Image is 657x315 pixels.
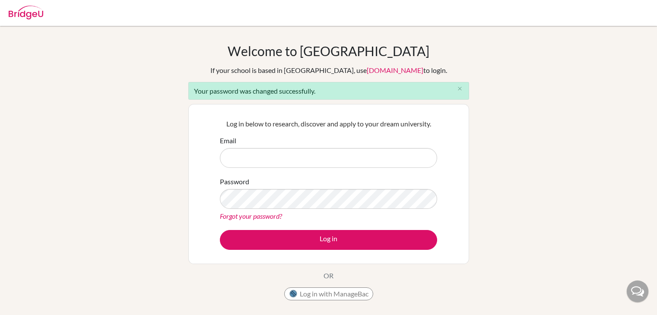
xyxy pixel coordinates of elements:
[228,43,429,59] h1: Welcome to [GEOGRAPHIC_DATA]
[367,66,423,74] a: [DOMAIN_NAME]
[220,135,236,146] label: Email
[457,85,463,92] i: close
[220,212,282,220] a: Forgot your password?
[451,82,469,95] button: Close
[210,65,447,76] div: If your school is based in [GEOGRAPHIC_DATA], use to login.
[220,176,249,187] label: Password
[324,271,333,281] p: OR
[220,230,437,250] button: Log in
[9,6,43,19] img: Bridge-U
[220,119,437,129] p: Log in below to research, discover and apply to your dream university.
[284,287,373,300] button: Log in with ManageBac
[188,82,469,100] div: Your password was changed successfully.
